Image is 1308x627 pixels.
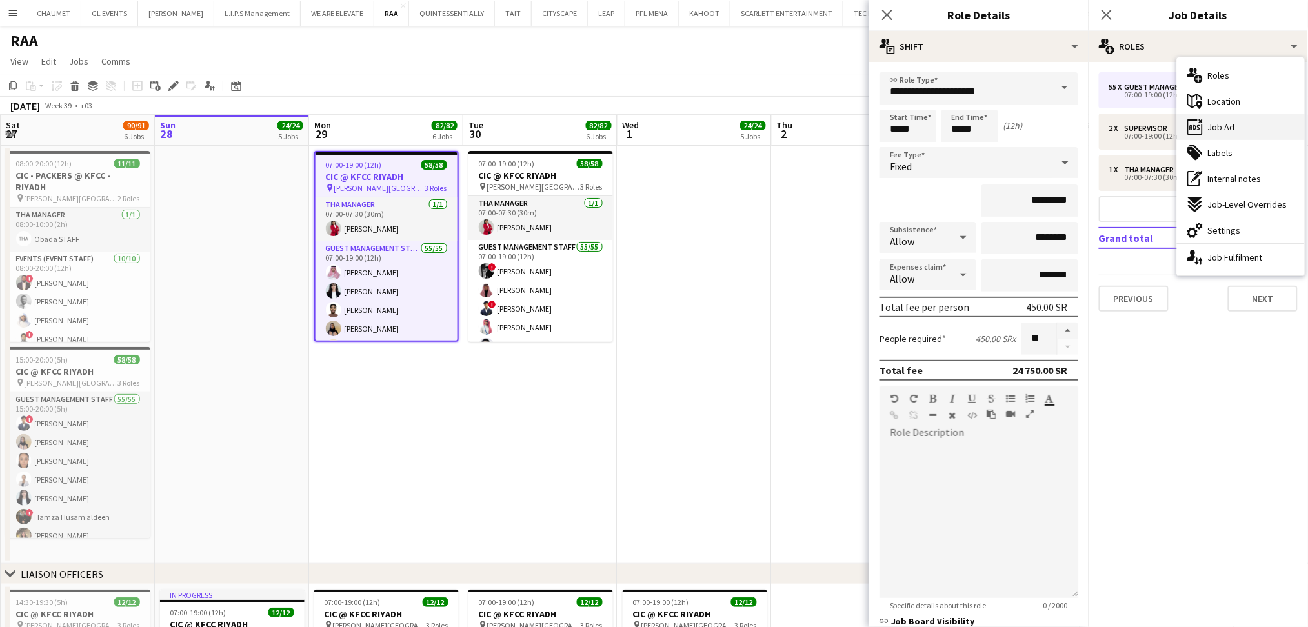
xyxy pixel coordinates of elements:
span: 29 [312,126,331,141]
button: RAA [374,1,409,26]
h3: CIC - PACKERS @ KFCC - RIYADH [6,170,150,193]
app-job-card: 08:00-20:00 (12h)11/11CIC - PACKERS @ KFCC - RIYADH [PERSON_NAME][GEOGRAPHIC_DATA] - [GEOGRAPHIC_... [6,151,150,342]
app-card-role: THA Manager1/108:00-10:00 (2h)Obada STAFF [6,208,150,252]
app-job-card: 07:00-19:00 (12h)58/58CIC @ KFCC RIYADH [PERSON_NAME][GEOGRAPHIC_DATA]3 RolesTHA Manager1/107:00-... [468,151,613,342]
span: Settings [1208,224,1241,236]
button: L.I.P.S Management [214,1,301,26]
span: Labels [1208,147,1233,159]
label: People required [880,333,947,344]
h3: CIC @ KFCC RIYADH [468,170,613,181]
span: ! [488,301,496,308]
button: GL EVENTS [81,1,138,26]
button: Italic [948,393,957,404]
span: Location [1208,95,1241,107]
span: [PERSON_NAME][GEOGRAPHIC_DATA] [487,182,581,192]
button: Strikethrough [987,393,996,404]
button: Next [1228,286,1298,312]
button: Ordered List [1025,393,1034,404]
app-card-role: THA Manager1/107:00-07:30 (30m)[PERSON_NAME] [468,196,613,240]
span: Sat [6,119,20,131]
button: TAIT [495,1,532,26]
button: CHAUMET [26,1,81,26]
div: 6 Jobs [124,132,148,141]
span: Allow [890,235,915,248]
h3: Job Board Visibility [880,615,1078,627]
button: Redo [909,393,918,404]
span: Edit [41,55,56,67]
span: View [10,55,28,67]
span: 07:00-19:00 (12h) [326,160,382,170]
button: QUINTESSENTIALLY [409,1,495,26]
button: Insert video [1006,409,1015,419]
div: In progress [160,590,305,600]
div: Total fee per person [880,301,970,313]
h3: CIC @ KFCC RIYADH [468,608,613,620]
button: HTML Code [967,410,976,421]
span: 24/24 [277,121,303,130]
span: 3 Roles [118,378,140,388]
span: ! [26,275,34,283]
span: 2 Roles [118,194,140,203]
span: 30 [467,126,483,141]
div: Supervisor [1125,124,1173,133]
span: Jobs [69,55,88,67]
button: Fullscreen [1025,409,1034,419]
span: 12/12 [731,597,757,607]
span: [PERSON_NAME][GEOGRAPHIC_DATA] [25,378,118,388]
span: 3 Roles [581,182,603,192]
h3: CIC @ KFCC RIYADH [623,608,767,620]
span: 12/12 [114,597,140,607]
div: 6 Jobs [432,132,457,141]
div: 5 Jobs [741,132,765,141]
span: 12/12 [423,597,448,607]
div: THA Manager [1125,165,1180,174]
h3: Job Details [1089,6,1308,23]
button: Paste as plain text [987,409,996,419]
span: 12/12 [268,608,294,617]
span: 11/11 [114,159,140,168]
div: 450.00 SR [1027,301,1068,313]
button: WE ARE ELEVATE [301,1,374,26]
span: 90/91 [123,121,149,130]
button: LEAP [588,1,625,26]
h1: RAA [10,31,38,50]
div: 1 x [1109,165,1125,174]
span: 24/24 [740,121,766,130]
button: Clear Formatting [948,410,957,421]
span: [PERSON_NAME][GEOGRAPHIC_DATA] [334,183,425,193]
span: Job-Level Overrides [1208,199,1287,210]
h3: Role Details [869,6,1089,23]
span: 07:00-19:00 (12h) [633,597,689,607]
a: Comms [96,53,136,70]
button: TEC EVENTS [843,1,904,26]
app-job-card: 15:00-20:00 (5h)58/58CIC @ KFCC RIYADH [PERSON_NAME][GEOGRAPHIC_DATA]3 RolesGuest Management Staf... [6,347,150,538]
app-card-role: THA Manager1/107:00-07:30 (30m)[PERSON_NAME] [316,197,458,241]
div: 55 x [1109,83,1125,92]
span: 82/82 [586,121,612,130]
div: LIAISON OFFICERS [21,568,103,581]
span: Roles [1208,70,1230,81]
button: Text Color [1045,393,1054,404]
a: View [5,53,34,70]
h3: CIC @ KFCC RIYADH [6,608,150,620]
app-job-card: 07:00-19:00 (12h)58/58CIC @ KFCC RIYADH [PERSON_NAME][GEOGRAPHIC_DATA]3 RolesTHA Manager1/107:00-... [314,151,459,342]
a: Jobs [64,53,94,70]
span: 12/12 [577,597,603,607]
span: 58/58 [577,159,603,168]
div: (12h) [1003,120,1023,132]
h3: CIC @ KFCC RIYADH [316,171,458,183]
app-card-role: Events (Event Staff)10/1008:00-20:00 (12h)![PERSON_NAME][PERSON_NAME][PERSON_NAME]![PERSON_NAME] [6,252,150,468]
span: Mon [314,119,331,131]
div: 07:00-19:00 (12h) [1109,92,1274,98]
span: 58/58 [421,160,447,170]
span: 58/58 [114,355,140,364]
div: 450.00 SR x [976,333,1016,344]
button: PFL MENA [625,1,679,26]
span: ! [26,415,34,423]
td: Grand total [1099,228,1216,248]
button: Bold [929,393,938,404]
div: 2 x [1109,124,1125,133]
